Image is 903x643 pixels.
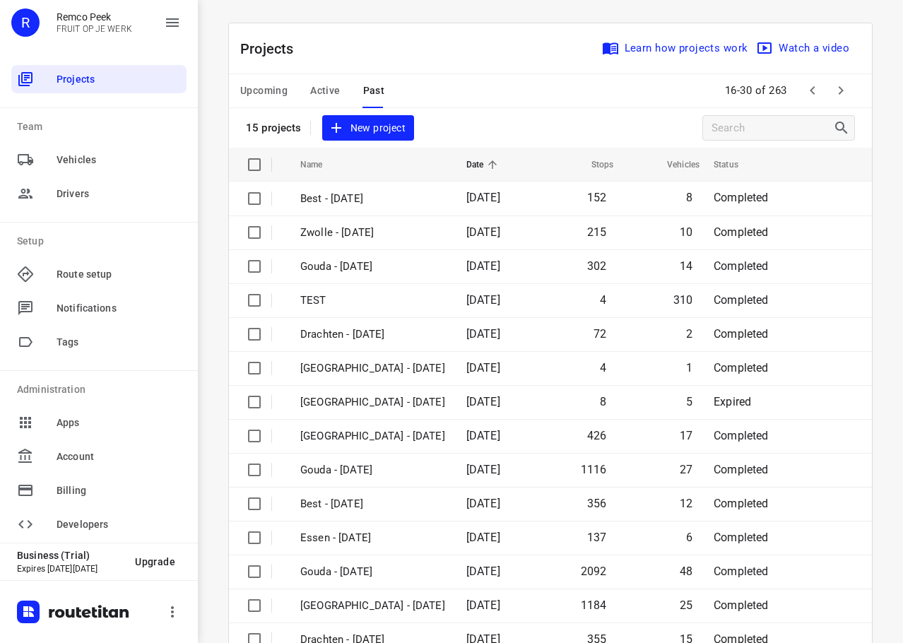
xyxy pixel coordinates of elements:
span: 5 [686,395,692,408]
span: Previous Page [798,76,827,105]
div: Search [833,119,854,136]
p: Drachten - Thursday [300,326,445,343]
span: [DATE] [466,429,500,442]
div: Account [11,442,187,471]
span: 14 [680,259,692,273]
span: 1184 [581,598,607,612]
span: Status [714,156,757,173]
span: Completed [714,565,769,578]
p: Setup [17,234,187,249]
span: Completed [714,225,769,239]
span: [DATE] [466,531,500,544]
span: [DATE] [466,191,500,204]
span: 1116 [581,463,607,476]
span: Account [57,449,181,464]
div: Developers [11,510,187,538]
span: Vehicles [57,153,181,167]
span: New project [331,119,406,137]
p: Gemeente Rotterdam - Thursday [300,394,445,411]
p: Best - Friday [300,191,445,207]
span: Drivers [57,187,181,201]
span: Completed [714,327,769,341]
div: R [11,8,40,37]
div: Vehicles [11,146,187,174]
span: Upcoming [240,82,288,100]
button: New project [322,115,414,141]
span: 310 [673,293,693,307]
p: Zwolle - Wednesday [300,598,445,614]
span: Completed [714,598,769,612]
span: 426 [587,429,607,442]
span: Completed [714,259,769,273]
p: 15 projects [246,122,302,134]
span: 16-30 of 263 [719,76,793,106]
span: Developers [57,517,181,532]
span: 4 [600,293,606,307]
p: Zwolle - Friday [300,225,445,241]
div: Billing [11,476,187,505]
span: 17 [680,429,692,442]
span: Completed [714,497,769,510]
div: Projects [11,65,187,93]
span: Completed [714,531,769,544]
span: Vehicles [649,156,700,173]
span: Completed [714,293,769,307]
span: Next Page [827,76,855,105]
span: 356 [587,497,607,510]
span: 12 [680,497,692,510]
button: Upgrade [124,549,187,574]
span: Notifications [57,301,181,316]
span: Completed [714,429,769,442]
span: 48 [680,565,692,578]
p: Best - Thursday [300,496,445,512]
span: Completed [714,191,769,204]
div: Drivers [11,179,187,208]
span: Tags [57,335,181,350]
span: Projects [57,72,181,87]
span: 8 [686,191,692,204]
span: Past [363,82,385,100]
span: 72 [594,327,606,341]
span: 27 [680,463,692,476]
div: Notifications [11,294,187,322]
span: Upgrade [135,556,175,567]
span: Name [300,156,341,173]
span: Apps [57,415,181,430]
span: 8 [600,395,606,408]
div: Tags [11,328,187,356]
p: Essen - Wednesday [300,530,445,546]
span: [DATE] [466,293,500,307]
p: Expires [DATE][DATE] [17,564,124,574]
span: Completed [714,361,769,374]
div: Apps [11,408,187,437]
span: [DATE] [466,225,500,239]
span: 10 [680,225,692,239]
span: [DATE] [466,598,500,612]
span: [DATE] [466,463,500,476]
span: Route setup [57,267,181,282]
span: Billing [57,483,181,498]
p: TEST [300,293,445,309]
span: Expired [714,395,751,408]
p: Gouda - Friday [300,259,445,275]
p: Administration [17,382,187,397]
span: [DATE] [466,497,500,510]
p: Gouda - Thursday [300,462,445,478]
span: [DATE] [466,565,500,578]
span: [DATE] [466,361,500,374]
span: [DATE] [466,395,500,408]
span: 4 [600,361,606,374]
p: Team [17,119,187,134]
span: Active [310,82,340,100]
p: Business (Trial) [17,550,124,561]
span: 25 [680,598,692,612]
span: Date [466,156,502,173]
div: Route setup [11,260,187,288]
input: Search projects [712,117,833,139]
p: Gouda - Wednesday [300,564,445,580]
span: 215 [587,225,607,239]
p: Projects [240,38,305,59]
p: Remco Peek [57,11,132,23]
span: 152 [587,191,607,204]
span: 1 [686,361,692,374]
